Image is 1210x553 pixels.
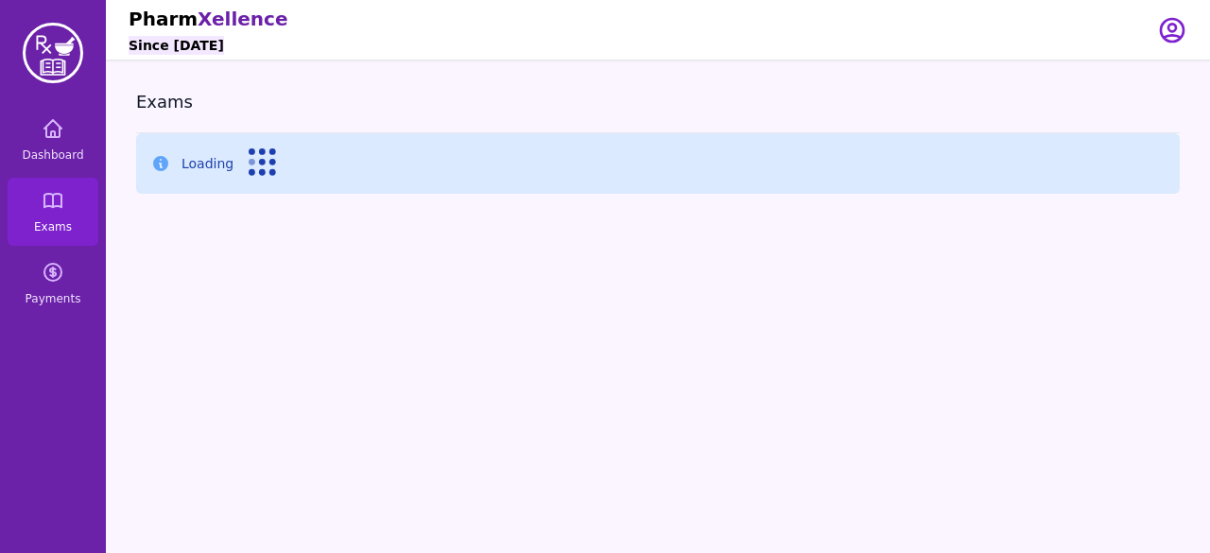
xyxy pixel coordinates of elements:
a: Payments [8,250,98,318]
p: Loading [181,154,233,173]
span: Pharm [129,8,198,30]
h3: Exams [136,91,1180,113]
span: Exams [34,219,72,234]
a: Dashboard [8,106,98,174]
span: Payments [26,291,81,306]
a: Exams [8,178,98,246]
span: Xellence [198,8,287,30]
h6: Since [DATE] [129,36,224,55]
img: PharmXellence Logo [23,23,83,83]
span: Dashboard [22,147,83,163]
